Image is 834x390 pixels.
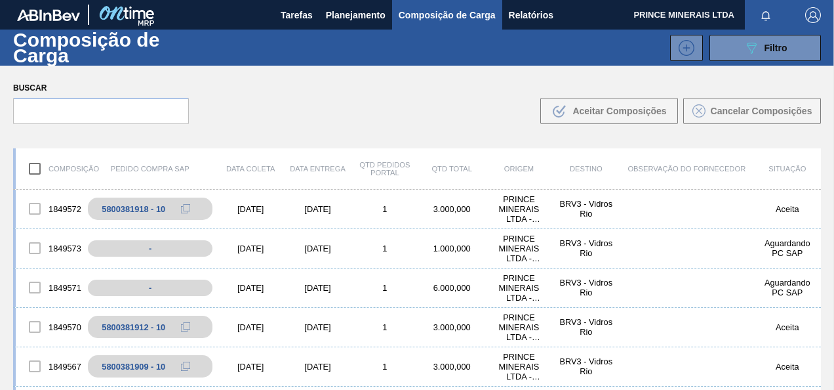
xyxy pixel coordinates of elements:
div: Data coleta [217,165,284,173]
div: PRINCE MINERAIS LTDA - GUARAREMA [485,234,552,263]
div: 1849570 [16,313,83,341]
img: Logout [805,7,821,23]
div: Qtd Pedidos Portal [351,161,418,177]
img: TNhmsLtSVTkK8tSr43FrP2fwEKptu5GPRR3wAAAABJRU5ErkJggg== [17,9,80,21]
div: - [88,240,212,257]
div: PRINCE MINERAIS LTDA - GUARAREMA [485,273,552,303]
div: 1 [351,283,418,293]
div: Pedido Compra SAP [83,165,217,173]
div: BRV3 - Vidros Rio [553,357,620,376]
label: Buscar [13,79,189,98]
span: Cancelar Composições [711,106,812,116]
div: Qtd Total [418,165,485,173]
span: Composição de Carga [399,7,496,23]
div: 1849567 [16,353,83,380]
div: [DATE] [217,322,284,332]
button: Filtro [709,35,821,61]
div: Aguardando PC SAP [754,238,821,258]
button: Aceitar Composições [540,98,678,124]
div: Destino [553,165,620,173]
div: Origem [485,165,552,173]
div: [DATE] [217,283,284,293]
div: Copiar [172,358,199,374]
div: BRV3 - Vidros Rio [553,278,620,297]
div: Composição [16,155,83,183]
div: Copiar [172,201,199,217]
div: PRINCE MINERAIS LTDA - GUARAREMA [485,313,552,342]
span: Planejamento [326,7,386,23]
div: 1 [351,322,418,332]
button: Notificações [745,6,787,24]
div: Observação do Fornecedor [620,165,754,173]
div: 5800381909 - 10 [102,362,165,372]
div: PRINCE MINERAIS LTDA - GUARAREMA [485,194,552,224]
div: PRINCE MINERAIS LTDA - GUARAREMA [485,352,552,381]
div: 1849571 [16,274,83,301]
div: Aceita [754,362,821,372]
div: Aguardando PC SAP [754,278,821,297]
div: 1849572 [16,195,83,223]
div: 6.000,000 [418,283,485,293]
div: BRV3 - Vidros Rio [553,238,620,258]
span: Relatórios [509,7,553,23]
div: 1 [351,362,418,372]
div: 1 [351,244,418,253]
div: Nova Composição [664,35,703,61]
div: 1849573 [16,234,83,262]
h1: Composição de Carga [13,32,212,62]
div: Aceita [754,204,821,214]
div: Data entrega [284,165,351,173]
div: BRV3 - Vidros Rio [553,199,620,219]
div: [DATE] [217,204,284,214]
button: Cancelar Composições [683,98,821,124]
span: Aceitar Composições [572,106,666,116]
div: 5800381918 - 10 [102,204,165,214]
div: [DATE] [284,283,351,293]
div: [DATE] [284,244,351,253]
div: Aceita [754,322,821,332]
div: Copiar [172,319,199,335]
div: [DATE] [217,362,284,372]
div: [DATE] [217,244,284,253]
div: [DATE] [284,204,351,214]
div: BRV3 - Vidros Rio [553,317,620,337]
span: Tarefas [281,7,313,23]
div: 3.000,000 [418,204,485,214]
div: Situação [754,165,821,173]
div: 5800381912 - 10 [102,322,165,332]
div: 1 [351,204,418,214]
div: 1.000,000 [418,244,485,253]
div: [DATE] [284,362,351,372]
div: [DATE] [284,322,351,332]
span: Filtro [764,43,787,53]
div: 3.000,000 [418,362,485,372]
div: 3.000,000 [418,322,485,332]
div: - [88,280,212,296]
